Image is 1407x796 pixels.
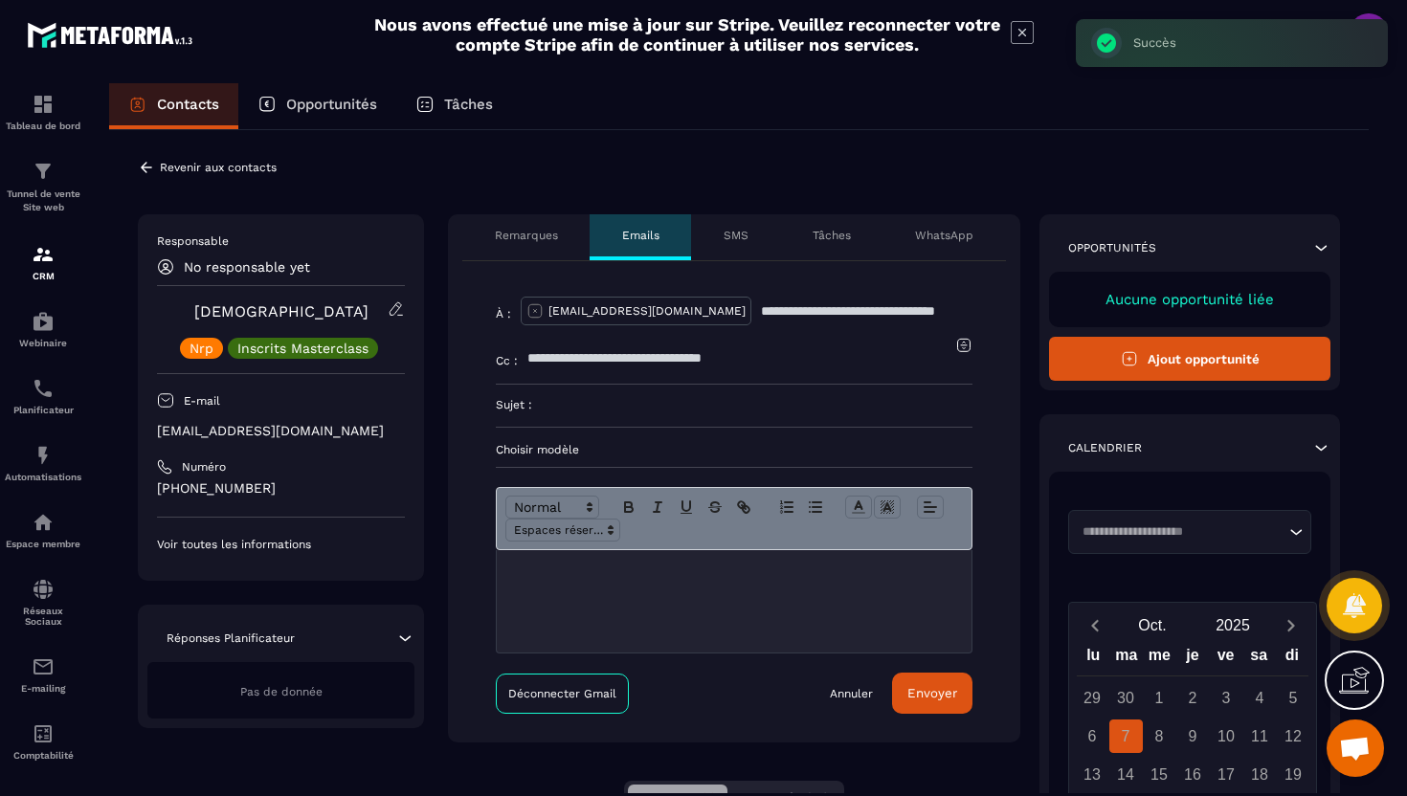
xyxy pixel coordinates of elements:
[1143,758,1176,791] div: 15
[1243,681,1277,715] div: 4
[5,750,81,761] p: Comptabilité
[1176,719,1210,753] div: 9
[1243,758,1277,791] div: 18
[184,259,310,275] p: No responsable yet
[496,397,532,412] p: Sujet :
[724,228,748,243] p: SMS
[622,228,659,243] p: Emails
[1076,758,1109,791] div: 13
[237,342,368,355] p: Inscrits Masterclass
[32,578,55,601] img: social-network
[892,673,972,714] button: Envoyer
[1176,758,1210,791] div: 16
[1243,719,1277,753] div: 11
[5,405,81,415] p: Planificateur
[157,422,405,440] p: [EMAIL_ADDRESS][DOMAIN_NAME]
[32,511,55,534] img: automations
[5,564,81,641] a: social-networksocial-networkRéseaux Sociaux
[5,683,81,694] p: E-mailing
[5,271,81,281] p: CRM
[1277,719,1310,753] div: 12
[1068,440,1142,455] p: Calendrier
[1143,681,1176,715] div: 1
[1049,337,1330,381] button: Ajout opportunité
[1176,681,1210,715] div: 2
[496,353,518,368] p: Cc :
[160,161,277,174] p: Revenir aux contacts
[1109,719,1143,753] div: 7
[27,17,199,53] img: logo
[5,145,81,229] a: formationformationTunnel de vente Site web
[1176,642,1210,675] div: je
[830,686,873,701] a: Annuler
[157,233,405,249] p: Responsable
[5,121,81,131] p: Tableau de bord
[1143,642,1176,675] div: me
[495,228,558,243] p: Remarques
[373,14,1001,55] h2: Nous avons effectué une mise à jour sur Stripe. Veuillez reconnecter votre compte Stripe afin de ...
[5,606,81,627] p: Réseaux Sociaux
[1210,719,1243,753] div: 10
[1077,642,1110,675] div: lu
[1210,681,1243,715] div: 3
[157,479,405,497] p: [PHONE_NUMBER]
[5,472,81,482] p: Automatisations
[1068,291,1311,308] p: Aucune opportunité liée
[184,393,220,409] p: E-mail
[1109,758,1143,791] div: 14
[5,641,81,708] a: emailemailE-mailing
[32,377,55,400] img: scheduler
[1273,612,1308,638] button: Next month
[5,363,81,430] a: schedulerschedulerPlanificateur
[1068,240,1156,255] p: Opportunités
[1277,758,1310,791] div: 19
[194,302,368,321] a: [DEMOGRAPHIC_DATA]
[813,228,851,243] p: Tâches
[1327,719,1384,777] div: Ouvrir le chat
[496,306,511,321] p: À :
[157,96,219,113] p: Contacts
[167,630,295,646] p: Réponses Planificateur
[1110,642,1144,675] div: ma
[444,96,493,113] p: Tâches
[5,188,81,214] p: Tunnel de vente Site web
[240,685,323,698] span: Pas de donnée
[1068,510,1311,554] div: Search for option
[1143,719,1176,753] div: 8
[1277,681,1310,715] div: 5
[5,229,81,296] a: formationformationCRM
[1242,642,1276,675] div: sa
[5,338,81,348] p: Webinaire
[32,444,55,467] img: automations
[109,83,238,129] a: Contacts
[32,243,55,266] img: formation
[1209,642,1242,675] div: ve
[5,430,81,497] a: automationsautomationsAutomatisations
[32,310,55,333] img: automations
[496,442,972,457] p: Choisir modèle
[1275,642,1308,675] div: di
[1077,612,1112,638] button: Previous month
[182,459,226,475] p: Numéro
[1076,522,1284,542] input: Search for option
[190,342,213,355] p: Nrp
[32,722,55,745] img: accountant
[157,537,405,552] p: Voir toutes les informations
[32,160,55,183] img: formation
[32,93,55,116] img: formation
[915,228,973,243] p: WhatsApp
[286,96,377,113] p: Opportunités
[5,708,81,775] a: accountantaccountantComptabilité
[238,83,396,129] a: Opportunités
[32,655,55,678] img: email
[1109,681,1143,715] div: 30
[1076,719,1109,753] div: 6
[1076,681,1109,715] div: 29
[1210,758,1243,791] div: 17
[1193,608,1273,642] button: Open years overlay
[5,539,81,549] p: Espace membre
[1112,608,1193,642] button: Open months overlay
[496,674,629,714] a: Déconnecter Gmail
[5,296,81,363] a: automationsautomationsWebinaire
[396,83,512,129] a: Tâches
